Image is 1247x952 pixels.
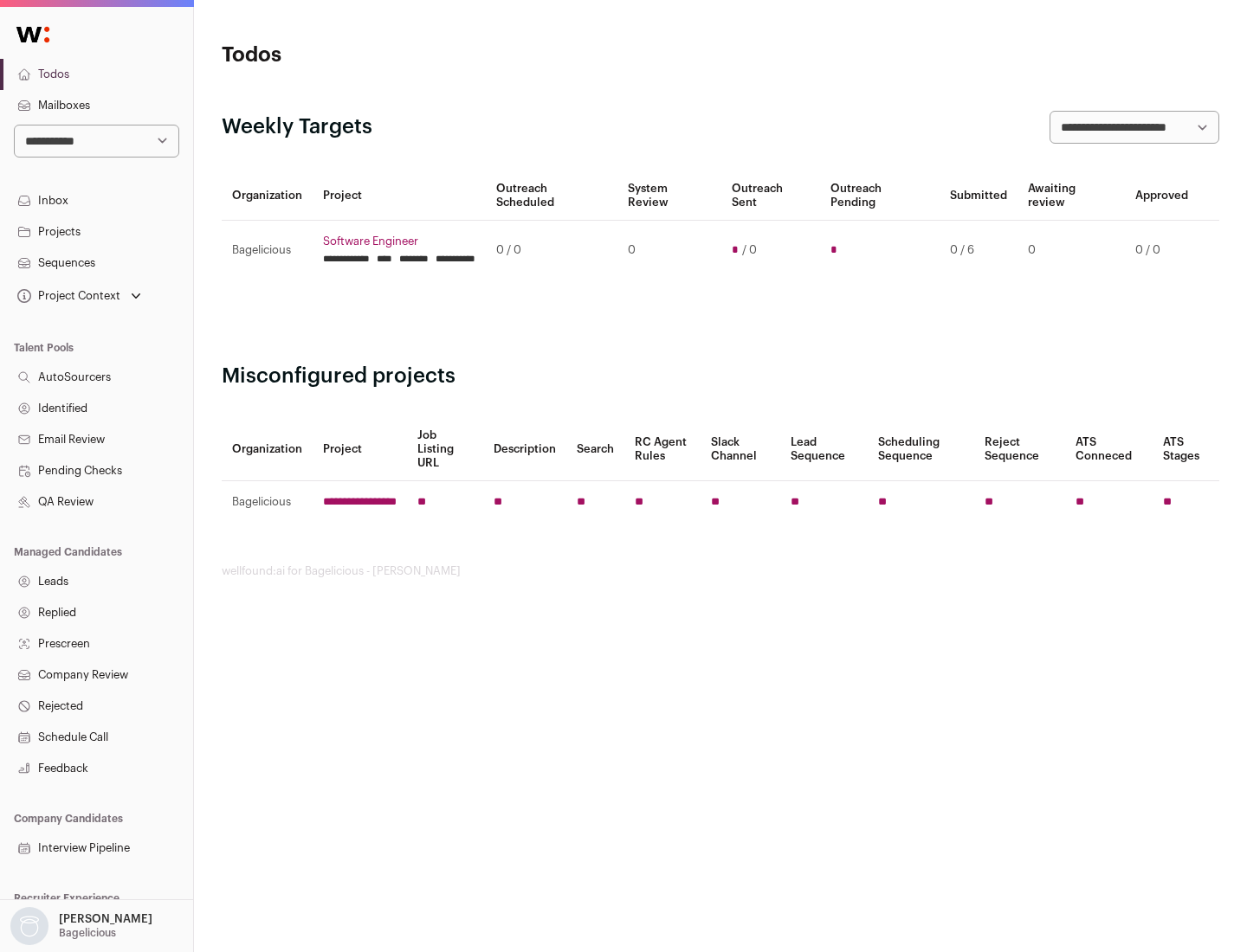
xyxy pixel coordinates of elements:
h2: Misconfigured projects [222,363,1219,390]
img: nopic.png [10,907,48,945]
p: Bagelicious [59,926,116,940]
td: 0 / 6 [940,221,1018,280]
th: Reject Sequence [974,418,1066,481]
h1: Todos [222,42,554,69]
td: 0 / 0 [486,221,617,280]
td: 0 [1018,221,1125,280]
img: Wellfound [7,17,59,52]
th: Lead Sequence [780,418,868,481]
th: Project [313,171,486,221]
th: Approved [1125,171,1199,221]
th: System Review [617,171,720,221]
th: Search [566,418,624,481]
th: Outreach Sent [721,171,821,221]
th: Organization [222,418,313,481]
th: Scheduling Sequence [868,418,974,481]
th: ATS Conneced [1065,418,1152,481]
a: Software Engineer [323,235,475,248]
th: Description [483,418,566,481]
button: Open dropdown [7,907,156,945]
h2: Weekly Targets [222,113,372,141]
td: Bagelicious [222,481,313,524]
p: [PERSON_NAME] [59,912,152,926]
th: Awaiting review [1018,171,1125,221]
th: Submitted [940,171,1018,221]
th: ATS Stages [1153,418,1219,481]
td: 0 [617,221,720,280]
th: Job Listing URL [407,418,483,481]
td: Bagelicious [222,221,313,280]
div: Project Context [14,289,120,303]
th: Outreach Scheduled [486,171,617,221]
th: Project [313,418,407,481]
td: 0 / 0 [1125,221,1199,280]
th: RC Agent Rules [624,418,700,481]
th: Outreach Pending [820,171,939,221]
footer: wellfound:ai for Bagelicious - [PERSON_NAME] [222,564,1219,578]
th: Slack Channel [701,418,780,481]
button: Open dropdown [14,284,145,308]
span: / 0 [742,243,757,257]
th: Organization [222,171,313,221]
